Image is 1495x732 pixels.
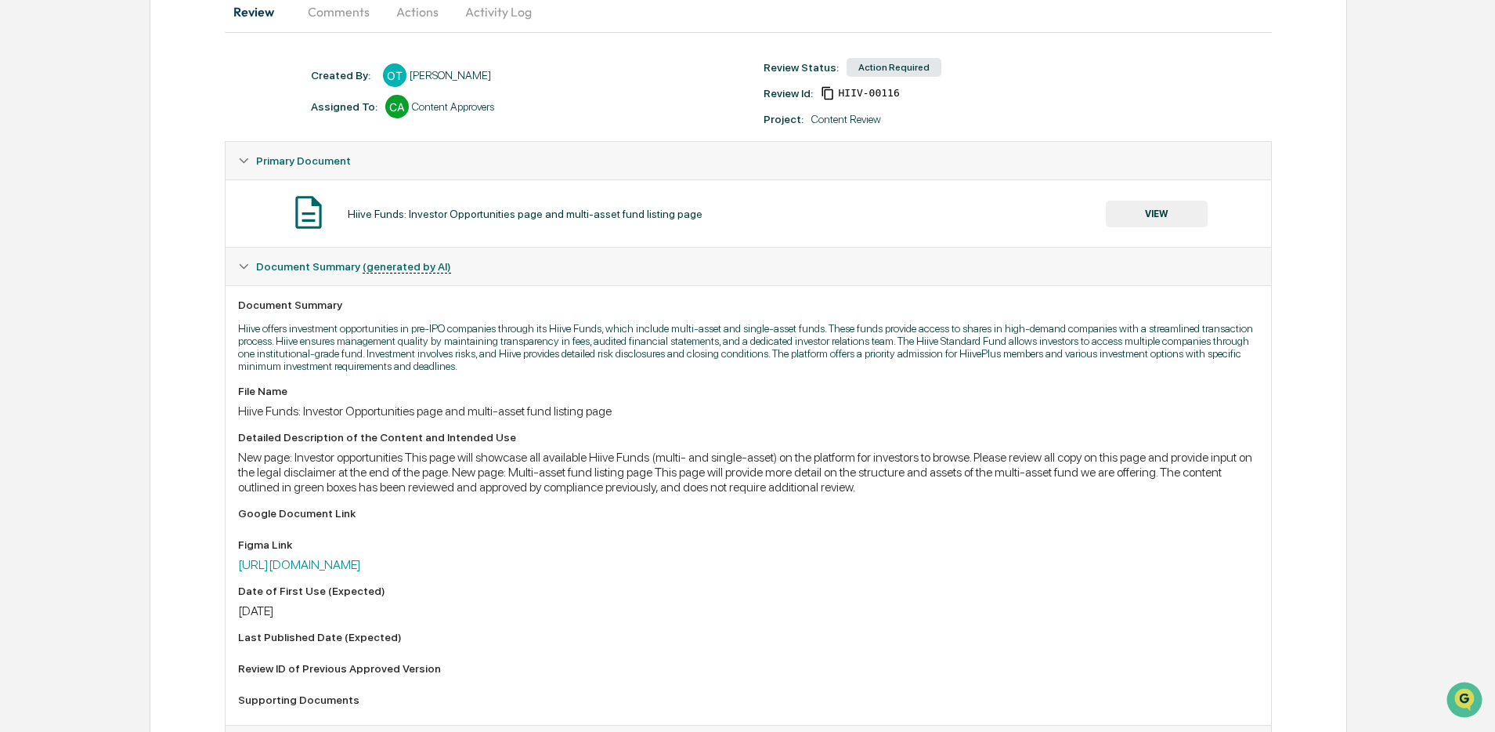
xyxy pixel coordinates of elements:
div: Figma Link [238,538,1258,551]
div: Date of First Use (Expected) [238,585,1258,597]
u: (generated by AI) [363,260,451,274]
div: Supporting Documents [238,694,1258,706]
div: Primary Document [226,142,1270,179]
div: [DATE] [238,603,1258,618]
span: Document Summary [256,260,451,273]
div: Review ID of Previous Approved Version [238,662,1258,675]
div: Document Summary (generated by AI) [226,285,1270,725]
div: Hiive Funds: Investor Opportunities page and multi-asset fund listing page [238,404,1258,419]
div: [PERSON_NAME] [410,69,491,82]
p: How can we help? [16,33,285,58]
img: Document Icon [289,193,328,232]
div: Action Required [847,58,941,77]
div: We're available if you need us! [53,136,198,148]
div: Review Status: [764,61,839,74]
iframe: Open customer support [1445,680,1487,723]
a: Powered byPylon [110,265,190,277]
button: Start new chat [266,125,285,143]
div: CA [385,95,409,118]
img: 1746055101610-c473b297-6a78-478c-a979-82029cc54cd1 [16,120,44,148]
div: 🗄️ [114,199,126,212]
div: Detailed Description of the Content and Intended Use [238,431,1258,444]
span: Preclearance [31,197,101,213]
a: 🖐️Preclearance [9,191,107,219]
div: Document Summary (generated by AI) [226,248,1270,285]
span: Data Lookup [31,227,99,243]
a: [URL][DOMAIN_NAME] [238,557,361,572]
div: Google Document Link [238,507,1258,520]
div: Content Approvers [412,100,494,113]
span: Primary Document [256,154,351,167]
div: Project: [764,113,803,125]
div: OT [383,63,406,87]
div: Created By: ‎ ‎ [311,69,375,82]
div: 🔎 [16,229,28,241]
div: Document Summary [238,299,1258,311]
div: 🖐️ [16,199,28,212]
span: Pylon [156,266,190,277]
div: Primary Document [226,179,1270,247]
div: Last Published Date (Expected) [238,631,1258,643]
a: 🔎Data Lookup [9,221,105,249]
div: Assigned To: [311,100,377,113]
div: File Name [238,385,1258,397]
div: Start new chat [53,120,257,136]
span: Attestations [129,197,194,213]
div: New page: Investor opportunities This page will showcase all available Hiive Funds (multi- and si... [238,450,1258,495]
div: Content Review [811,113,881,125]
span: 8a108992-1db3-4d5c-b163-b97d0f1f1044 [838,87,899,100]
a: 🗄️Attestations [107,191,200,219]
div: Review Id: [764,87,813,100]
div: Hiive Funds: Investor Opportunities page and multi-asset fund listing page [348,208,702,220]
button: VIEW [1106,201,1208,227]
p: Hiive offers investment opportunities in pre-IPO companies through its Hiive Funds, which include... [238,322,1258,372]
